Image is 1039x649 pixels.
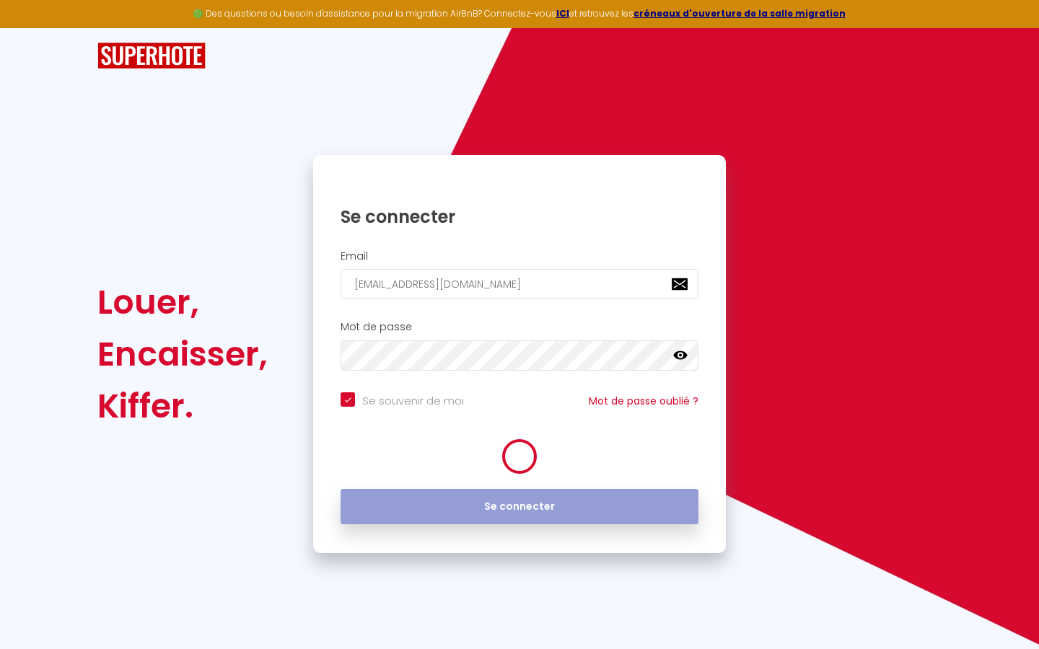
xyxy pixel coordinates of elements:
img: SuperHote logo [97,43,206,69]
button: Se connecter [341,489,698,525]
div: Louer, [97,276,268,328]
a: Mot de passe oublié ? [589,394,698,408]
a: ICI [556,7,569,19]
input: Ton Email [341,269,698,299]
button: Ouvrir le widget de chat LiveChat [12,6,55,49]
div: Kiffer. [97,380,268,432]
h2: Mot de passe [341,321,698,333]
div: Encaisser, [97,328,268,380]
h1: Se connecter [341,206,698,228]
a: créneaux d'ouverture de la salle migration [634,7,846,19]
h2: Email [341,250,698,262]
